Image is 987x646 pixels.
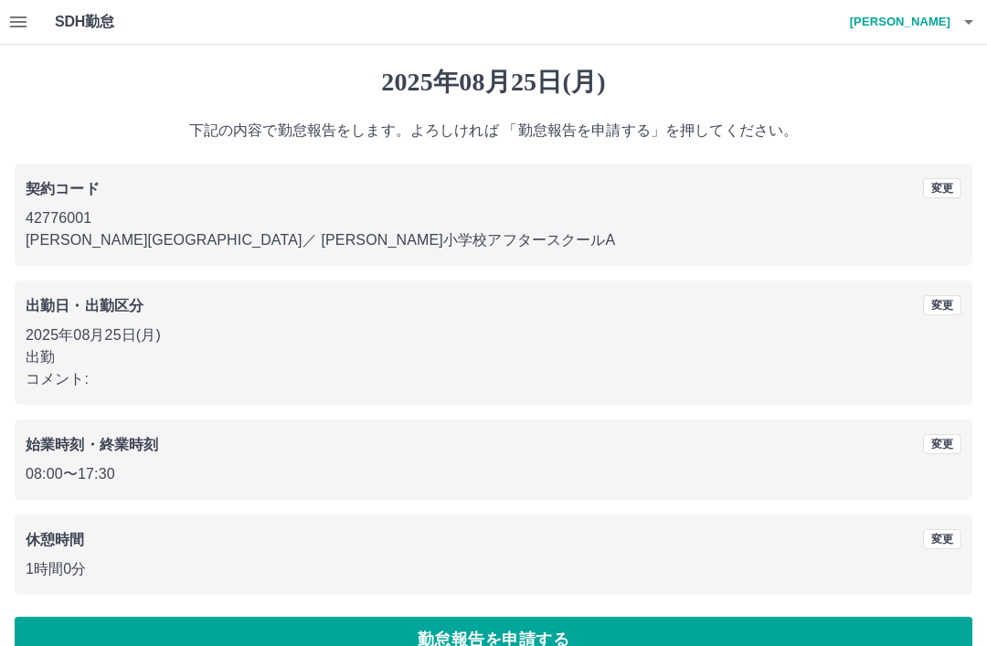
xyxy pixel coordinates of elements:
b: 出勤日・出勤区分 [26,298,143,313]
p: コメント: [26,368,961,390]
button: 変更 [923,178,961,198]
p: 2025年08月25日(月) [26,324,961,346]
button: 変更 [923,529,961,549]
p: 42776001 [26,207,961,229]
b: 始業時刻・終業時刻 [26,437,158,452]
button: 変更 [923,434,961,454]
p: 出勤 [26,346,961,368]
p: 下記の内容で勤怠報告をします。よろしければ 「勤怠報告を申請する」を押してください。 [15,120,972,142]
h1: 2025年08月25日(月) [15,67,972,98]
p: 08:00 〜 17:30 [26,463,961,485]
b: 契約コード [26,181,100,196]
button: 変更 [923,295,961,315]
b: 休憩時間 [26,532,85,547]
p: [PERSON_NAME][GEOGRAPHIC_DATA] ／ [PERSON_NAME]小学校アフタースクールA [26,229,961,251]
p: 1時間0分 [26,558,961,580]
